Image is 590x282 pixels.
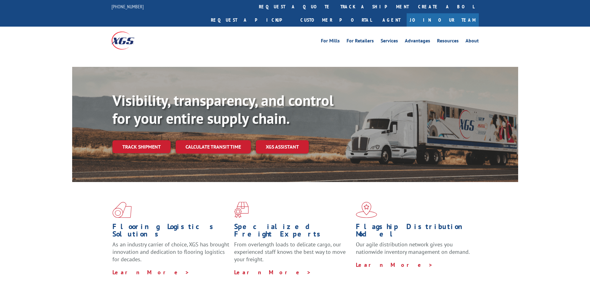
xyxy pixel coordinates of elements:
[256,140,309,154] a: XGS ASSISTANT
[176,140,251,154] a: Calculate transit time
[234,202,249,218] img: xgs-icon-focused-on-flooring-red
[234,269,311,276] a: Learn More >
[111,3,144,10] a: [PHONE_NUMBER]
[356,202,377,218] img: xgs-icon-flagship-distribution-model-red
[296,13,376,27] a: Customer Portal
[112,202,132,218] img: xgs-icon-total-supply-chain-intelligence-red
[407,13,479,27] a: Join Our Team
[356,261,433,268] a: Learn More >
[206,13,296,27] a: Request a pickup
[112,241,229,263] span: As an industry carrier of choice, XGS has brought innovation and dedication to flooring logistics...
[112,223,229,241] h1: Flooring Logistics Solutions
[347,38,374,45] a: For Retailers
[112,140,171,153] a: Track shipment
[321,38,340,45] a: For Mills
[356,223,473,241] h1: Flagship Distribution Model
[437,38,459,45] a: Resources
[381,38,398,45] a: Services
[376,13,407,27] a: Agent
[234,241,351,268] p: From overlength loads to delicate cargo, our experienced staff knows the best way to move your fr...
[356,241,470,255] span: Our agile distribution network gives you nationwide inventory management on demand.
[405,38,430,45] a: Advantages
[112,91,334,128] b: Visibility, transparency, and control for your entire supply chain.
[112,269,190,276] a: Learn More >
[234,223,351,241] h1: Specialized Freight Experts
[465,38,479,45] a: About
